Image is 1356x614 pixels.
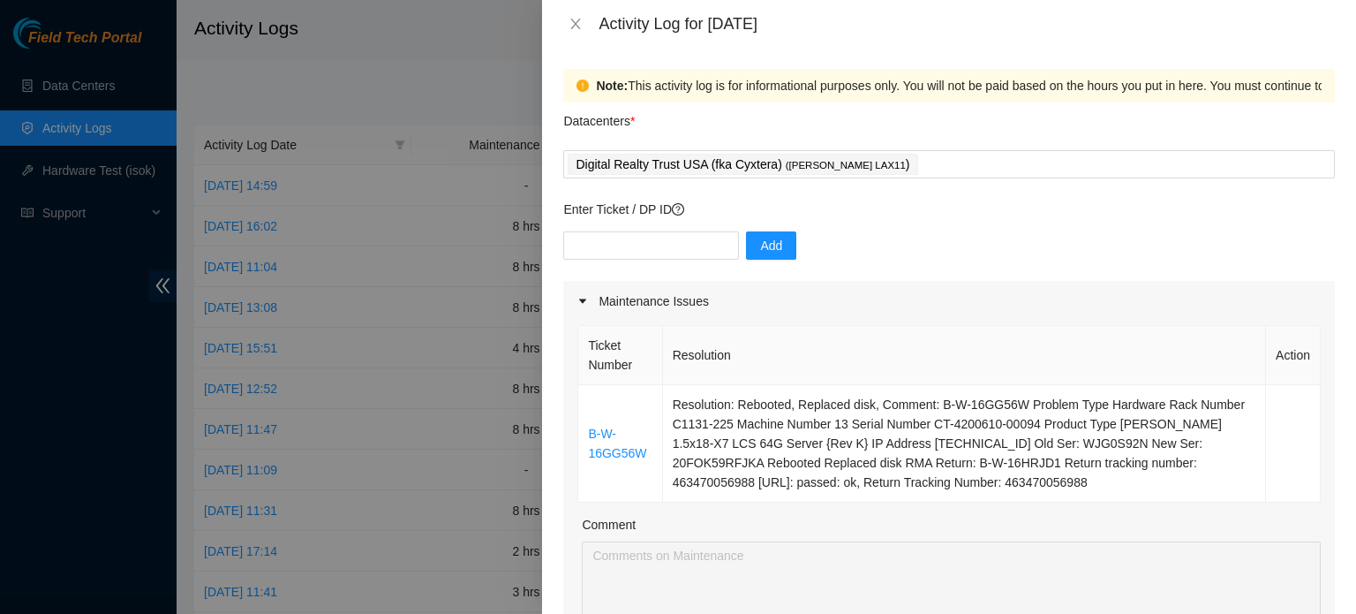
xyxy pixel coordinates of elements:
[563,16,588,33] button: Close
[578,326,662,385] th: Ticket Number
[663,326,1266,385] th: Resolution
[576,80,589,92] span: exclamation-circle
[672,203,684,216] span: question-circle
[569,17,583,31] span: close
[663,385,1266,503] td: Resolution: Rebooted, Replaced disk, Comment: B-W-16GG56W Problem Type Hardware Rack Number C1131...
[746,231,796,260] button: Add
[577,296,588,307] span: caret-right
[563,102,635,131] p: Datacenters
[1266,326,1321,385] th: Action
[576,155,909,175] p: Digital Realty Trust USA (fka Cyxtera) )
[599,14,1335,34] div: Activity Log for [DATE]
[760,236,782,255] span: Add
[786,160,906,171] span: ( [PERSON_NAME] LAX11
[582,515,636,534] label: Comment
[596,76,628,95] strong: Note:
[588,427,646,460] a: B-W-16GG56W
[563,281,1335,322] div: Maintenance Issues
[563,200,1335,219] p: Enter Ticket / DP ID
